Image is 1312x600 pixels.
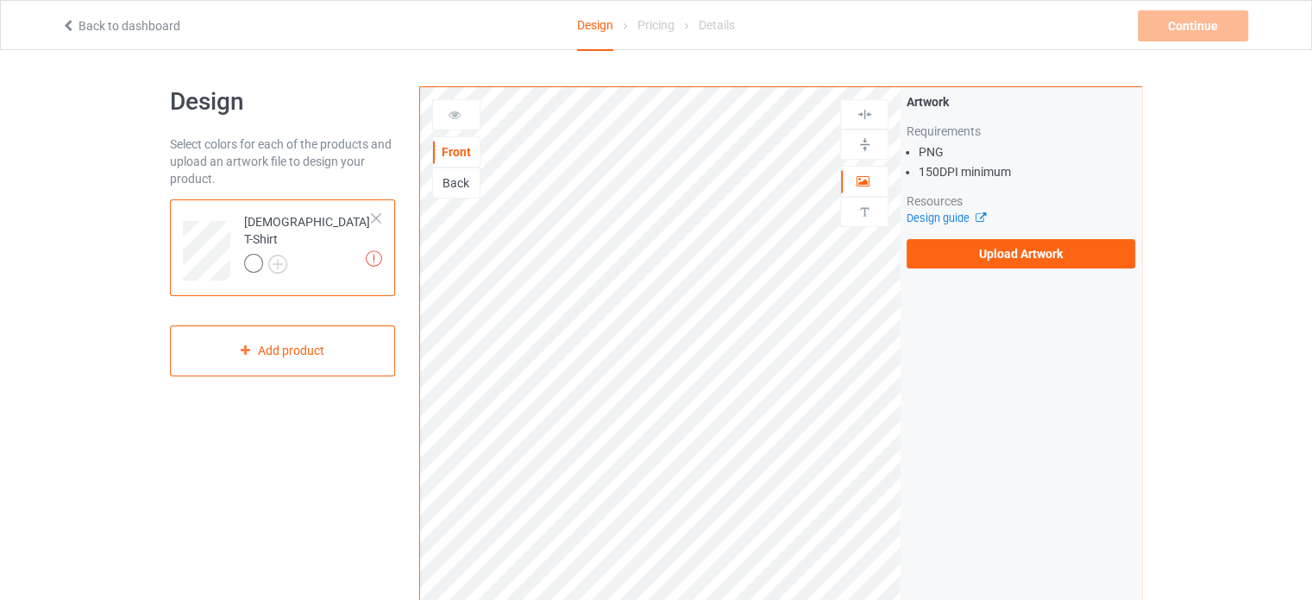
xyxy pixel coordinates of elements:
[577,1,613,51] div: Design
[433,174,480,192] div: Back
[170,86,395,117] h1: Design
[907,193,1135,210] div: Resources
[907,212,985,224] a: Design guide
[857,204,873,220] img: svg%3E%0A
[433,143,480,161] div: Front
[857,136,873,153] img: svg%3E%0A
[919,163,1135,180] li: 150 DPI minimum
[907,93,1135,111] div: Artwork
[919,143,1135,161] li: PNG
[170,199,395,296] div: [DEMOGRAPHIC_DATA] T-Shirt
[637,1,675,49] div: Pricing
[244,213,373,272] div: [DEMOGRAPHIC_DATA] T-Shirt
[857,106,873,123] img: svg%3E%0A
[170,325,395,376] div: Add product
[61,19,180,33] a: Back to dashboard
[366,250,382,267] img: exclamation icon
[699,1,735,49] div: Details
[268,255,287,274] img: svg+xml;base64,PD94bWwgdmVyc2lvbj0iMS4wIiBlbmNvZGluZz0iVVRGLTgiPz4KPHN2ZyB3aWR0aD0iMjJweCIgaGVpZ2...
[907,123,1135,140] div: Requirements
[170,136,395,187] div: Select colors for each of the products and upload an artwork file to design your product.
[907,239,1135,268] label: Upload Artwork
